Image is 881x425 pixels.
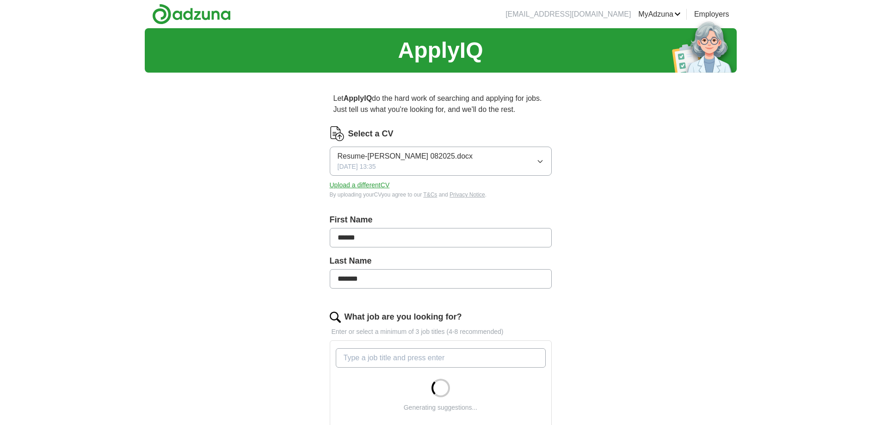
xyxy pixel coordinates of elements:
[330,214,552,226] label: First Name
[348,128,394,140] label: Select a CV
[330,191,552,199] div: By uploading your CV you agree to our and .
[694,9,729,20] a: Employers
[330,180,390,190] button: Upload a differentCV
[423,191,437,198] a: T&Cs
[404,403,478,413] div: Generating suggestions...
[345,311,462,323] label: What job are you looking for?
[505,9,631,20] li: [EMAIL_ADDRESS][DOMAIN_NAME]
[344,94,372,102] strong: ApplyIQ
[330,327,552,337] p: Enter or select a minimum of 3 job titles (4-8 recommended)
[330,126,345,141] img: CV Icon
[330,255,552,267] label: Last Name
[398,34,483,67] h1: ApplyIQ
[152,4,231,25] img: Adzuna logo
[450,191,485,198] a: Privacy Notice
[330,312,341,323] img: search.png
[336,348,546,368] input: Type a job title and press enter
[330,147,552,176] button: Resume-[PERSON_NAME] 082025.docx[DATE] 13:35
[338,151,473,162] span: Resume-[PERSON_NAME] 082025.docx
[338,162,376,172] span: [DATE] 13:35
[638,9,681,20] a: MyAdzuna
[330,89,552,119] p: Let do the hard work of searching and applying for jobs. Just tell us what you're looking for, an...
